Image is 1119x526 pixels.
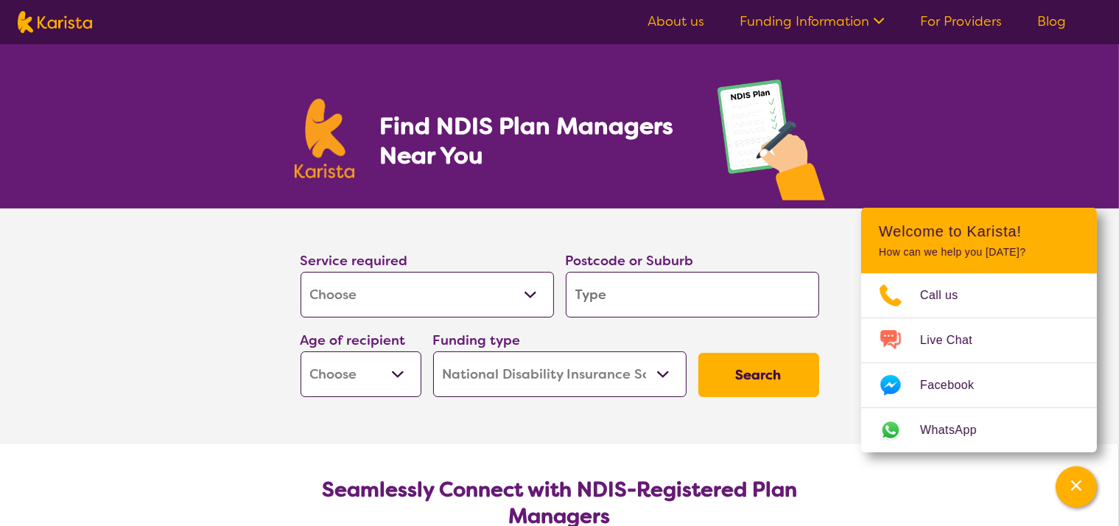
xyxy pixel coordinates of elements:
input: Type [566,272,819,318]
a: About us [648,13,704,30]
span: Call us [920,284,976,306]
span: Live Chat [920,329,990,351]
label: Age of recipient [301,332,406,349]
a: Blog [1037,13,1066,30]
img: plan-management [718,80,825,208]
label: Funding type [433,332,521,349]
div: Channel Menu [861,208,1097,452]
a: Web link opens in a new tab. [861,408,1097,452]
button: Search [698,353,819,397]
ul: Choose channel [861,273,1097,452]
a: For Providers [920,13,1002,30]
span: Facebook [920,374,992,396]
p: How can we help you [DATE]? [879,246,1079,259]
label: Service required [301,252,408,270]
span: WhatsApp [920,419,995,441]
button: Channel Menu [1056,466,1097,508]
h2: Welcome to Karista! [879,222,1079,240]
img: Karista logo [295,99,355,178]
a: Funding Information [740,13,885,30]
label: Postcode or Suburb [566,252,694,270]
img: Karista logo [18,11,92,33]
h1: Find NDIS Plan Managers Near You [379,111,687,170]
